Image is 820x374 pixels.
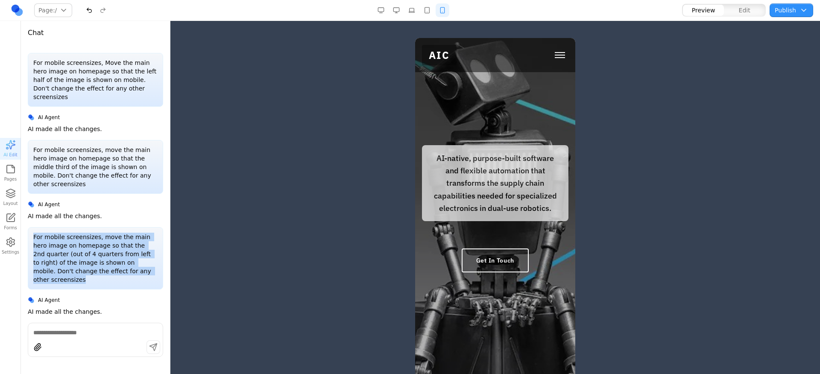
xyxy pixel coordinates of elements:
div: AI Agent [28,296,163,304]
p: For mobile screensizes, move the main hero image on homepage so that the 2nd quarter (out of 4 qu... [33,233,158,284]
p: For mobile screensizes, move the main hero image on homepage so that the middle third of the imag... [33,146,158,188]
button: Page:/ [34,3,72,17]
p: AI made all the changes. [28,307,102,316]
p: AI made all the changes. [28,125,102,133]
h3: Chat [28,28,44,38]
button: Desktop [389,3,403,17]
div: AI Agent [28,114,163,121]
button: Desktop Wide [374,3,388,17]
button: Tablet [420,3,434,17]
div: AI Agent [28,201,163,208]
button: Laptop [405,3,419,17]
p: For mobile screensizes, Move the main hero image on homepage so that the left half of the image i... [33,58,158,101]
p: AI made all the changes. [28,212,102,220]
button: Mobile [436,3,449,17]
span: Preview [692,6,715,15]
button: Publish [770,3,813,17]
span: Edit [739,6,750,15]
span: AI Edit [3,152,17,158]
